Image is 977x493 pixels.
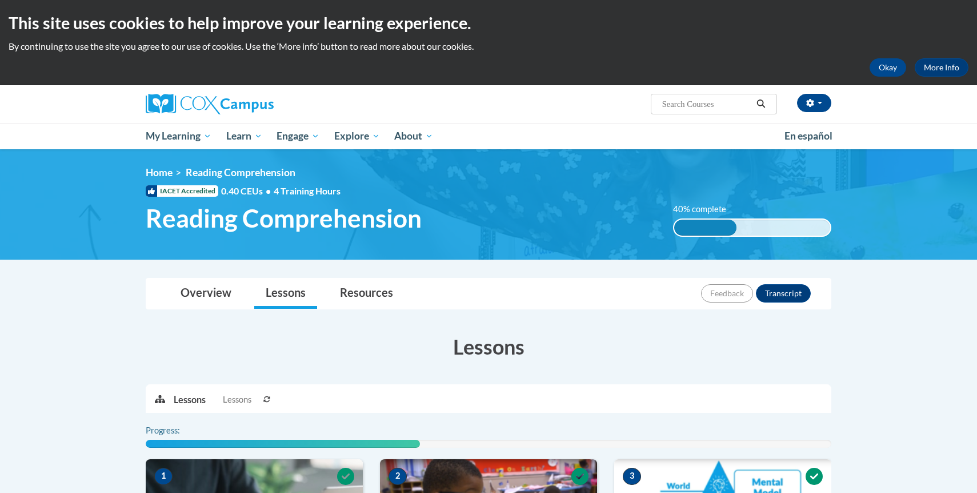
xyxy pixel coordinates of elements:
a: My Learning [138,123,219,149]
label: 40% complete [673,203,739,216]
input: Search Courses [661,97,752,111]
button: Transcript [756,284,811,303]
span: 0.40 CEUs [221,185,274,197]
button: Account Settings [797,94,831,112]
span: 4 Training Hours [274,185,341,196]
a: More Info [915,58,968,77]
button: Search [752,97,770,111]
div: Main menu [129,123,848,149]
a: Explore [327,123,387,149]
button: Okay [870,58,906,77]
h3: Lessons [146,332,831,361]
span: Engage [277,129,319,143]
span: Reading Comprehension [186,166,295,178]
span: Explore [334,129,380,143]
span: 1 [154,468,173,485]
span: • [266,185,271,196]
a: Learn [219,123,270,149]
span: IACET Accredited [146,185,218,197]
span: En español [784,130,832,142]
span: 3 [623,468,641,485]
label: Progress: [146,424,211,437]
p: By continuing to use the site you agree to our use of cookies. Use the ‘More info’ button to read... [9,40,968,53]
span: Lessons [223,393,251,406]
a: Cox Campus [146,94,363,114]
a: Resources [329,279,405,309]
a: En español [777,124,840,148]
button: Feedback [701,284,753,303]
span: My Learning [146,129,211,143]
span: About [394,129,433,143]
span: Reading Comprehension [146,203,422,233]
a: Overview [169,279,243,309]
div: 40% complete [674,220,736,236]
span: 2 [389,468,407,485]
h2: This site uses cookies to help improve your learning experience. [9,11,968,34]
a: Home [146,166,173,178]
p: Lessons [174,393,206,406]
span: Learn [226,129,262,143]
a: About [387,123,441,149]
a: Engage [269,123,327,149]
a: Lessons [254,279,317,309]
img: Cox Campus [146,94,274,114]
